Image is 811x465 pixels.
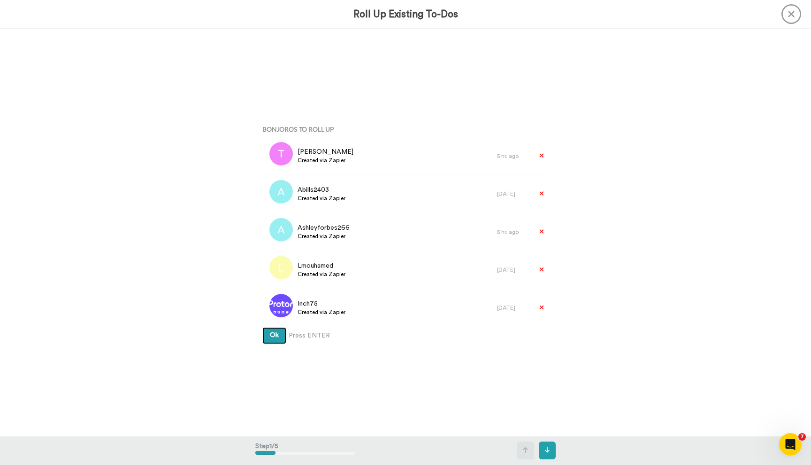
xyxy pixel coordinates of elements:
div: [DATE] [497,190,530,198]
span: Abills2403 [298,185,345,195]
div: Step 1 / 5 [255,437,355,464]
h3: Roll Up Existing To-Dos [353,9,458,20]
h4: Bonjoros To Roll Up [262,126,549,133]
button: Ok [262,327,286,344]
div: 5 hr. ago [497,152,530,160]
span: Created via Zapier [298,195,345,202]
span: Inch75 [298,299,345,308]
img: 187a0b8e-eda6-4ce4-bddf-49c299ba28ab.png [269,294,293,317]
span: Created via Zapier [298,157,353,164]
div: [DATE] [497,266,530,274]
img: t.png [269,142,293,165]
img: l.png [269,256,293,279]
div: [DATE] [497,304,530,312]
div: 5 hr. ago [497,228,530,236]
span: Created via Zapier [298,308,345,316]
span: Press ENTER [289,331,330,340]
span: 7 [798,433,806,441]
img: a.png [269,180,293,203]
span: Created via Zapier [298,232,350,240]
span: Ok [270,332,279,338]
iframe: Intercom live chat [779,433,802,456]
span: Created via Zapier [298,270,345,278]
img: a.png [269,218,293,241]
span: Lmouhamed [298,261,345,270]
span: [PERSON_NAME] [298,147,353,157]
span: Ashleyforbes266 [298,223,350,232]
